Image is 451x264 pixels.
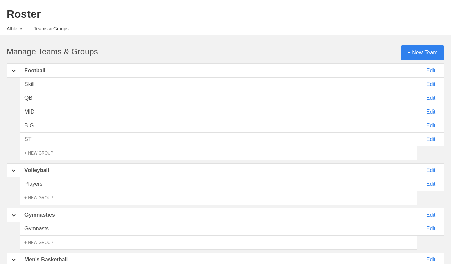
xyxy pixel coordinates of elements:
div: Edit [417,132,444,146]
div: Edit [417,163,444,177]
div: Edit [417,63,444,78]
div: + NEW GROUP [20,191,417,205]
div: Edit [417,105,444,119]
div: Gymnastics [20,208,417,222]
div: MID [20,105,417,119]
div: Roster [7,8,444,20]
a: Athletes [7,26,24,35]
div: + NEW GROUP [20,146,417,160]
div: Edit [417,222,444,236]
img: carrot_down.png [12,259,16,261]
div: Football [20,63,417,78]
div: Manage Teams & Groups [7,45,401,60]
div: ST [20,132,417,146]
div: Edit [417,91,444,105]
img: carrot_down.png [12,169,16,172]
div: Edit [417,208,444,222]
div: Skill [20,77,417,91]
img: carrot_down.png [12,70,16,72]
div: Edit [417,177,444,191]
iframe: Chat Widget [417,232,451,264]
div: Players [20,177,417,191]
div: Gymnasts [20,222,417,236]
div: QB [20,91,417,105]
a: Teams & Groups [34,26,69,35]
div: Volleyball [20,163,417,177]
img: carrot_down.png [12,214,16,217]
div: Edit [417,77,444,91]
div: + New Team [401,45,444,60]
div: + NEW GROUP [20,235,417,250]
div: BIG [20,119,417,133]
div: Edit [417,119,444,133]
